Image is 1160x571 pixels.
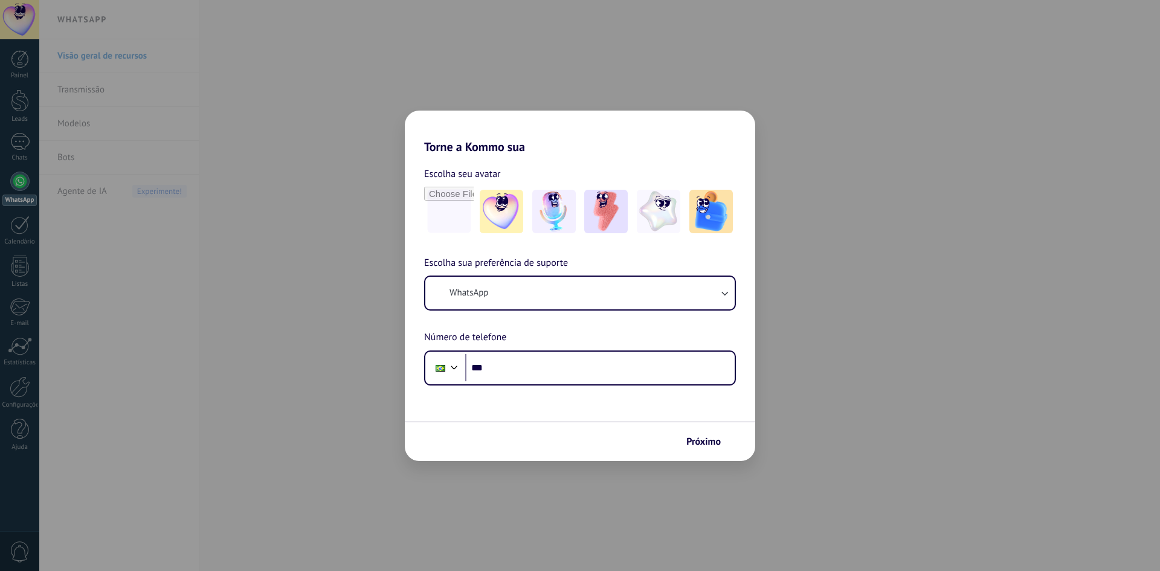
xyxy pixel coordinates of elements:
button: Próximo [681,431,737,452]
img: -2.jpeg [532,190,576,233]
button: WhatsApp [425,277,735,309]
span: Próximo [686,437,721,446]
img: -4.jpeg [637,190,680,233]
img: -1.jpeg [480,190,523,233]
h2: Torne a Kommo sua [405,111,755,154]
img: -3.jpeg [584,190,628,233]
span: Escolha sua preferência de suporte [424,256,568,271]
span: Escolha seu avatar [424,166,501,182]
span: WhatsApp [449,287,488,299]
span: Número de telefone [424,330,506,346]
div: Brazil: + 55 [429,355,452,381]
img: -5.jpeg [689,190,733,233]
